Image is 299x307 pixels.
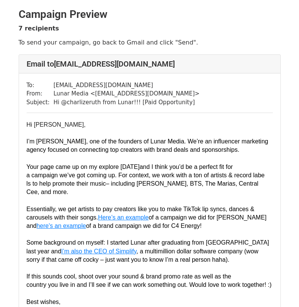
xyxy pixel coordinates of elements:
strong: 7 recipients [19,25,59,32]
span: of a campaign we did for [PERSON_NAME] and [27,214,267,229]
p: To send your campaign, go back to Gmail and click "Send". [19,38,281,46]
a: here's an example [36,223,86,229]
span: e [DATE] [115,164,140,170]
a: Here’s an example [98,214,149,221]
td: To: [27,81,54,90]
h2: Campaign Preview [19,8,281,21]
span: Essentially, we get artists to pay creators like you to make TikTok lip syncs, dances & carousels... [27,206,255,221]
td: [EMAIL_ADDRESS][DOMAIN_NAME] [54,81,199,90]
span: Your page came up on my explor and I think you’d be a perfect fit for a campaign we’ve got coming... [27,164,265,195]
span: Best wishes, [27,299,61,305]
td: Hi @charlizeruth from Lunar!!! [Paid Opportunity] [54,98,199,107]
td: Subject: [27,98,54,107]
td: From: [27,89,54,98]
span: I’m [PERSON_NAME], one of the founders of Lunar Media. We’re an influencer marketing agency focus... [27,138,268,153]
span: Hi [PERSON_NAME], [27,121,86,128]
span: of a brand campaign we did for C4 Energy! [86,223,201,229]
h4: Email to [EMAIL_ADDRESS][DOMAIN_NAME] [27,59,273,68]
a: I’m also the CEO of Simplify [61,248,136,255]
span: Some background on myself: I started Lunar after graduating from [GEOGRAPHIC_DATA] last year and [27,239,269,254]
span: If this sounds cool, shoot over your sound & brand promo rate as well as the country you live in ... [27,273,272,288]
span: , a multimillion dollar software company (wow sorry if that came off cocky – just want you to kno... [27,248,259,263]
td: Lunar Media < [EMAIL_ADDRESS][DOMAIN_NAME] > [54,89,199,98]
